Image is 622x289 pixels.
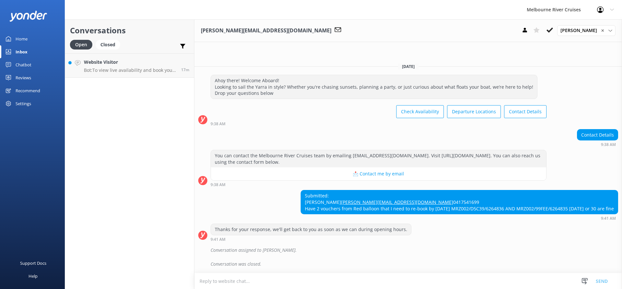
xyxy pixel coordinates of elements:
[211,224,411,235] div: Thanks for your response, we'll get back to you as soon as we can during opening hours.
[211,183,225,187] strong: 9:38 AM
[70,40,92,50] div: Open
[20,257,46,270] div: Support Docs
[198,245,618,256] div: 2025-08-11T23:44:00.958
[211,237,411,241] div: 09:41am 12-Aug-2025 (UTC +10:00) Australia/Sydney
[577,129,618,140] div: Contact Details
[84,67,176,73] p: Bot: To view live availability and book your Melbourne River Cruise experience, please visit: [UR...
[560,27,601,34] span: [PERSON_NAME]
[396,105,444,118] button: Check Availability
[601,28,604,34] span: ✕
[96,40,120,50] div: Closed
[601,217,616,220] strong: 9:41 AM
[211,121,547,126] div: 09:38am 12-Aug-2025 (UTC +10:00) Australia/Sydney
[181,67,189,72] span: 10:43am 12-Aug-2025 (UTC +10:00) Australia/Sydney
[577,142,618,147] div: 09:38am 12-Aug-2025 (UTC +10:00) Australia/Sydney
[211,245,618,256] div: Conversation assigned to [PERSON_NAME].
[301,216,618,220] div: 09:41am 12-Aug-2025 (UTC +10:00) Australia/Sydney
[16,45,28,58] div: Inbox
[211,122,225,126] strong: 9:38 AM
[211,238,225,241] strong: 9:41 AM
[211,150,546,167] div: You can contact the Melbourne River Cruises team by emailing [EMAIL_ADDRESS][DOMAIN_NAME]. Visit ...
[96,41,123,48] a: Closed
[10,11,47,21] img: yonder-white-logo.png
[70,41,96,48] a: Open
[601,143,616,147] strong: 9:38 AM
[16,84,40,97] div: Recommend
[198,259,618,270] div: 2025-08-12T00:12:06.919
[65,53,194,78] a: Website VisitorBot:To view live availability and book your Melbourne River Cruise experience, ple...
[29,270,38,283] div: Help
[201,27,331,35] h3: [PERSON_NAME][EMAIL_ADDRESS][DOMAIN_NAME]
[341,199,453,205] a: [PERSON_NAME][EMAIL_ADDRESS][DOMAIN_NAME]
[211,182,547,187] div: 09:38am 12-Aug-2025 (UTC +10:00) Australia/Sydney
[211,75,537,99] div: Ahoy there! Welcome Aboard! Looking to sail the Yarra in style? Whether you're chasing sunsets, p...
[398,64,419,69] span: [DATE]
[16,32,28,45] div: Home
[70,24,189,37] h2: Conversations
[84,59,176,66] h4: Website Visitor
[211,259,618,270] div: Conversation was closed.
[211,167,546,180] button: 📩 Contact me by email
[301,190,618,214] div: Submitted: [PERSON_NAME] 0417541699 Have 2 vouchers from Red balloon that I need to re-book by [D...
[16,71,31,84] div: Reviews
[504,105,547,118] button: Contact Details
[16,97,31,110] div: Settings
[557,25,616,36] div: Assign User
[16,58,31,71] div: Chatbot
[447,105,501,118] button: Departure Locations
